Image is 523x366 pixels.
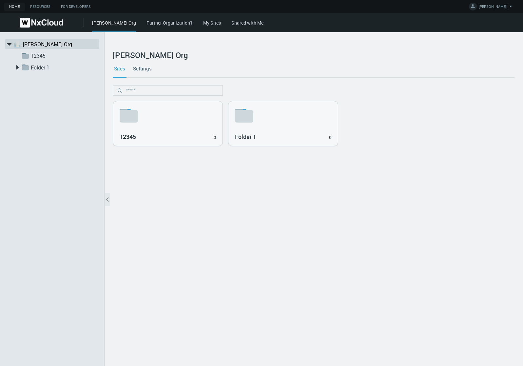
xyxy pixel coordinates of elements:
a: Settings [132,60,153,77]
nx-search-highlight: Folder 1 [235,133,256,141]
img: Nx Cloud logo [20,18,63,28]
div: 0 [329,134,331,141]
a: [PERSON_NAME] Org [23,40,88,48]
div: [PERSON_NAME] Org [92,19,136,32]
a: Sites [113,60,126,77]
a: Resources [25,3,56,11]
a: For Developers [56,3,96,11]
nx-search-highlight: 12345 [120,133,136,141]
a: My Sites [203,20,221,26]
span: [PERSON_NAME] [479,4,507,11]
h2: [PERSON_NAME] Org [113,50,515,60]
a: Folder 1 [31,64,96,71]
a: Partner Organization1 [146,20,193,26]
a: Home [4,3,25,11]
a: 12345 [31,52,96,60]
div: 0 [214,134,216,141]
a: Shared with Me [231,20,263,26]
